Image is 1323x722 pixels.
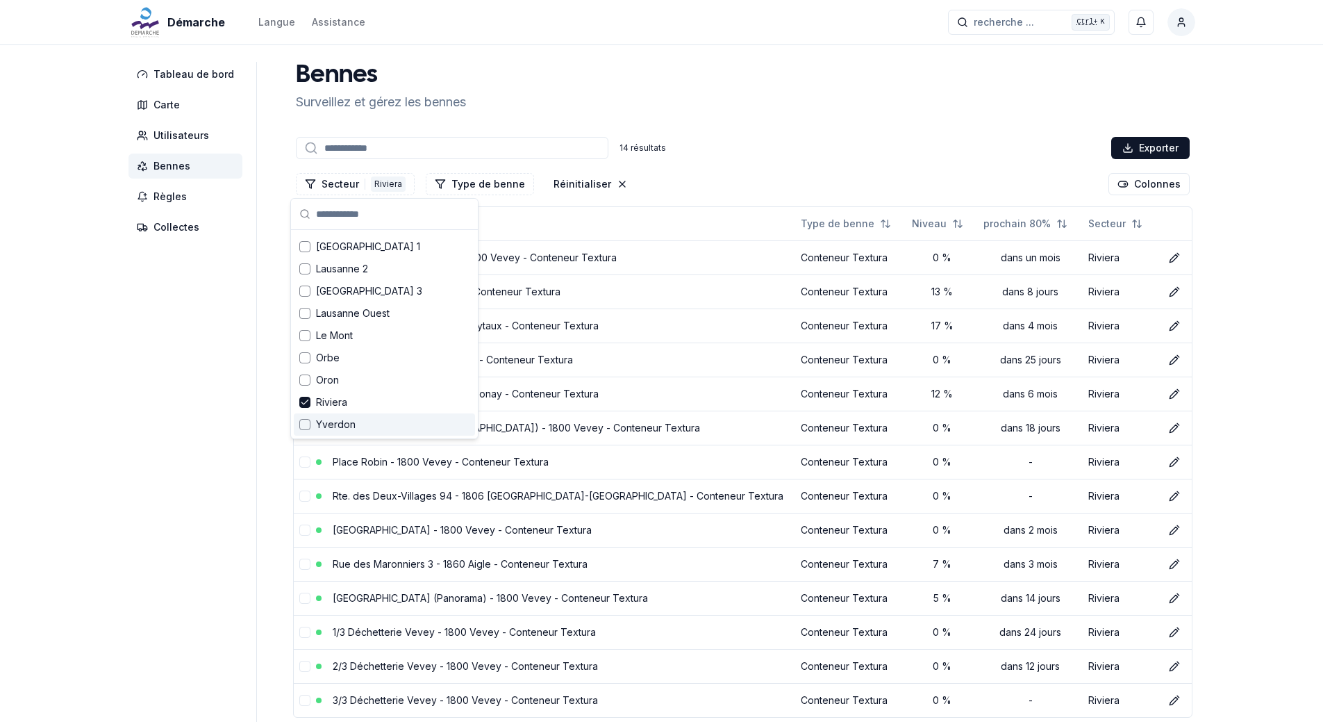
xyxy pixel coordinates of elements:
[1080,213,1151,235] button: Not sorted. Click to sort ascending.
[299,695,310,706] button: select-row
[128,154,248,179] a: Bennes
[983,694,1077,707] div: -
[128,123,248,148] a: Utilisateurs
[983,217,1051,231] span: prochain 80%
[333,558,588,570] a: Rue des Maronniers 3 - 1860 Aigle - Conteneur Textura
[153,67,234,81] span: Tableau de bord
[426,173,534,195] button: Filtrer les lignes
[983,251,1077,265] div: dans un mois
[912,557,972,571] div: 7 %
[153,159,190,173] span: Bennes
[333,592,648,604] a: [GEOGRAPHIC_DATA] (Panorama) - 1800 Vevey - Conteneur Textura
[333,524,592,536] a: [GEOGRAPHIC_DATA] - 1800 Vevey - Conteneur Textura
[795,411,906,445] td: Conteneur Textura
[333,490,783,502] a: Rte. des Deux-Villages 94 - 1806 [GEOGRAPHIC_DATA]-[GEOGRAPHIC_DATA] - Conteneur Textura
[983,421,1077,435] div: dans 18 jours
[316,284,422,298] span: [GEOGRAPHIC_DATA] 3
[912,353,972,367] div: 0 %
[912,591,972,605] div: 5 %
[545,173,636,195] button: Réinitialiser les filtres
[128,14,231,31] a: Démarche
[1083,343,1157,377] td: Riviera
[153,98,180,112] span: Carte
[912,387,972,401] div: 12 %
[153,220,199,234] span: Collectes
[299,593,310,604] button: select-row
[299,457,310,468] button: select-row
[912,523,972,537] div: 0 %
[296,62,466,90] h1: Bennes
[795,547,906,581] td: Conteneur Textura
[316,329,353,343] span: Le Mont
[299,661,310,672] button: select-row
[316,306,390,320] span: Lausanne Ouest
[1083,479,1157,513] td: Riviera
[795,309,906,343] td: Conteneur Textura
[316,240,420,254] span: [GEOGRAPHIC_DATA] 1
[912,319,972,333] div: 17 %
[128,6,162,39] img: Démarche Logo
[153,190,187,204] span: Règles
[1111,137,1190,159] div: Exporter
[128,62,248,87] a: Tableau de bord
[1083,547,1157,581] td: Riviera
[1083,445,1157,479] td: Riviera
[983,523,1077,537] div: dans 2 mois
[983,455,1077,469] div: -
[128,184,248,209] a: Règles
[1083,513,1157,547] td: Riviera
[1083,615,1157,649] td: Riviera
[153,129,209,142] span: Utilisateurs
[333,422,700,434] a: [GEOGRAPHIC_DATA] ([GEOGRAPHIC_DATA]) - 1800 Vevey - Conteneur Textura
[795,445,906,479] td: Conteneur Textura
[1083,377,1157,411] td: Riviera
[296,173,415,195] button: Filtrer les lignes
[316,418,356,432] span: Yverdon
[167,14,225,31] span: Démarche
[912,694,972,707] div: 0 %
[299,559,310,570] button: select-row
[795,240,906,274] td: Conteneur Textura
[795,274,906,309] td: Conteneur Textura
[258,14,295,31] button: Langue
[983,557,1077,571] div: dans 3 mois
[983,625,1077,639] div: dans 24 jours
[1083,581,1157,615] td: Riviera
[795,581,906,615] td: Conteneur Textura
[983,659,1077,673] div: dans 12 jours
[299,491,310,502] button: select-row
[371,177,406,192] div: Riviera
[912,625,972,639] div: 0 %
[1083,683,1157,717] td: Riviera
[983,285,1077,299] div: dans 8 jours
[316,262,368,276] span: Lausanne 2
[795,513,906,547] td: Conteneur Textura
[333,626,596,638] a: 1/3 Déchetterie Vevey - 1800 Vevey - Conteneur Textura
[1083,274,1157,309] td: Riviera
[974,15,1034,29] span: recherche ...
[795,377,906,411] td: Conteneur Textura
[299,525,310,536] button: select-row
[795,479,906,513] td: Conteneur Textura
[1088,217,1126,231] span: Secteur
[795,615,906,649] td: Conteneur Textura
[904,213,972,235] button: Not sorted. Click to sort ascending.
[795,683,906,717] td: Conteneur Textura
[1083,240,1157,274] td: Riviera
[795,649,906,683] td: Conteneur Textura
[316,395,347,409] span: Riviera
[1083,649,1157,683] td: Riviera
[912,217,947,231] span: Niveau
[983,319,1077,333] div: dans 4 mois
[912,455,972,469] div: 0 %
[795,343,906,377] td: Conteneur Textura
[1083,309,1157,343] td: Riviera
[1108,173,1190,195] button: Cocher les colonnes
[128,92,248,117] a: Carte
[983,489,1077,503] div: -
[975,213,1076,235] button: Not sorted. Click to sort ascending.
[299,627,310,638] button: select-row
[619,142,666,154] div: 14 résultats
[983,591,1077,605] div: dans 14 jours
[1083,411,1157,445] td: Riviera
